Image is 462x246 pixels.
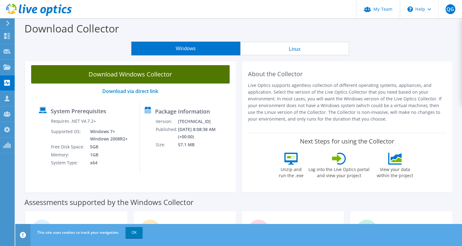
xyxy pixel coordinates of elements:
td: Supported OS: [51,128,85,143]
td: [TECHNICAL_ID] [178,117,233,125]
td: Windows 7+ Windows 2008R2+ [85,128,129,143]
label: Unzip and run the .exe [277,165,305,179]
label: Requires .NET V4.7.2+ [51,118,96,124]
a: OK [126,227,143,238]
td: [DATE] 8:08:38 AM (+00:00) [178,125,233,141]
label: System Prerequisites [51,108,106,114]
span: QG [446,4,455,14]
h2: About the Collector [248,70,446,78]
p: Live Optics supports agentless collection of different operating systems, appliances, and applica... [248,82,446,122]
td: Version: [155,117,178,125]
label: Assessments supported by the Windows Collector [24,199,194,205]
td: x64 [85,159,129,167]
label: View your data within the project [373,165,417,179]
button: Windows [131,42,240,55]
button: Linux [240,42,349,55]
td: 57.1 MB [178,141,233,149]
label: Next Steps for using the Collector [300,138,394,145]
td: Free Disk Space: [51,143,85,151]
td: Memory: [51,151,85,159]
span: This site uses cookies to track your navigation. [37,230,119,235]
a: Download via direct link [102,88,158,95]
svg: \n [407,6,413,12]
td: Size: [155,141,178,149]
label: Log into the Live Optics portal and view your project [308,165,370,179]
td: 5GB [85,143,129,151]
label: Package Information [155,108,210,114]
td: Published: [155,125,178,141]
a: Download Windows Collector [31,65,230,84]
label: Download Collector [24,21,119,35]
td: 1GB [85,151,129,159]
td: System Type: [51,159,85,167]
